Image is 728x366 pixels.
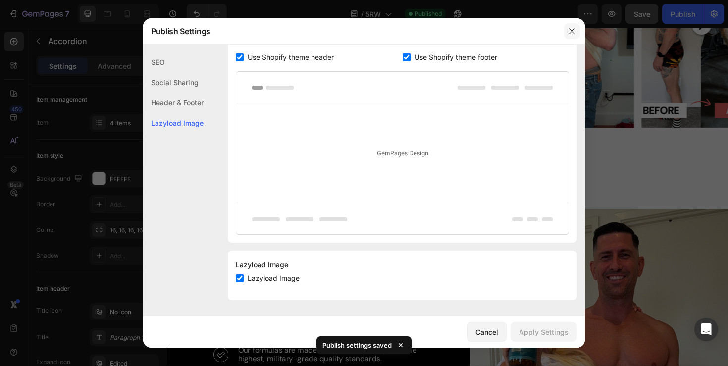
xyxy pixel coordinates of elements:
[236,103,569,203] div: GemPages Design
[511,322,577,342] button: Apply Settings
[284,130,290,136] button: Dot
[415,51,497,63] span: Use Shopify theme footer
[694,318,718,341] div: Open Intercom Messenger
[75,337,278,355] p: Our formulas are made in a certified facility with the highest, military-grade quality standards.
[467,322,507,342] button: Cancel
[314,130,320,136] button: Dot
[248,51,334,63] span: Use Shopify theme header
[143,113,204,133] div: Lazyload Image
[143,72,204,92] div: Social Sharing
[49,232,277,320] p: Ready to Find The Ultimate Solution to Stubborn Low T Symptoms?
[236,259,569,271] div: Lazyload Image
[322,340,392,350] p: Publish settings saved
[519,327,569,337] div: Apply Settings
[304,130,310,136] button: Dot
[294,130,300,136] button: Dot
[5,163,589,175] div: {%- render 'okendo-reviews-widget-new', product_id:'9671096205587' -%}
[274,130,280,136] button: Dot
[248,273,300,284] span: Lazyload Image
[143,18,559,44] div: Publish Settings
[475,327,498,337] div: Cancel
[143,52,204,72] div: SEO
[49,338,65,354] img: gempages_530032437942551346-ae2c91ad-b3be-4498-a32b-eb5407d427f7.svg
[143,92,204,113] div: Header & Footer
